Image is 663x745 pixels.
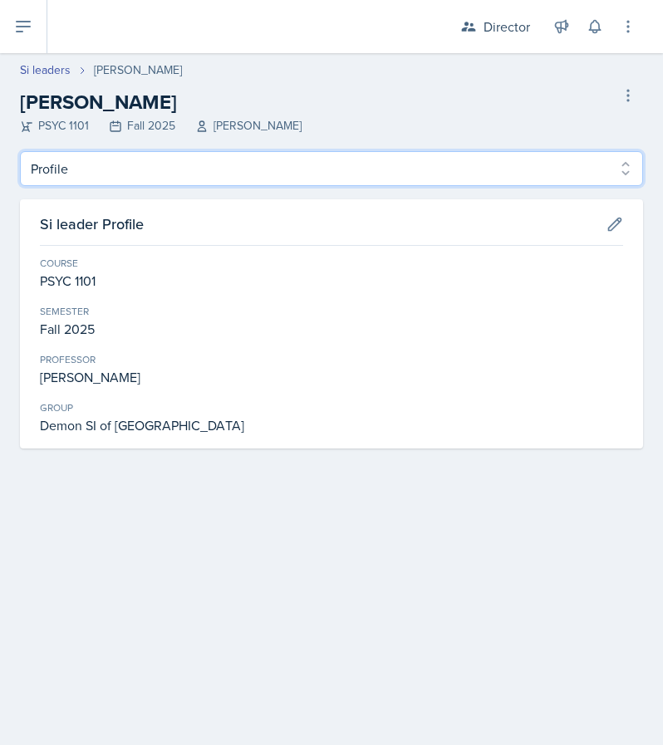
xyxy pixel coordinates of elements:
h3: Si leader Profile [40,213,144,235]
div: PSYC 1101 Fall 2025 [PERSON_NAME] [20,117,302,135]
div: Director [484,17,530,37]
div: Demon SI of [GEOGRAPHIC_DATA] [40,415,623,435]
div: Semester [40,304,623,319]
h2: [PERSON_NAME] [20,87,302,117]
div: [PERSON_NAME] [40,367,623,387]
div: Group [40,400,623,415]
div: Professor [40,352,623,367]
a: Si leaders [20,61,71,79]
div: PSYC 1101 [40,271,623,291]
div: [PERSON_NAME] [94,61,182,79]
div: Fall 2025 [40,319,623,339]
div: Course [40,256,623,271]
